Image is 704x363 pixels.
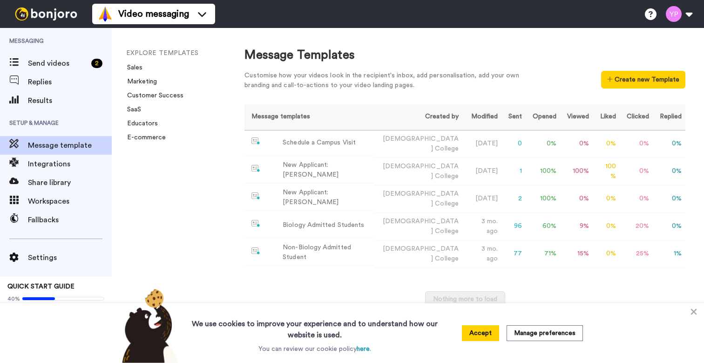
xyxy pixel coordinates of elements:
[7,295,20,302] span: 40%
[435,200,459,207] span: College
[435,228,459,234] span: College
[28,196,112,207] span: Workspaces
[501,130,526,158] td: 0
[357,346,370,352] a: here
[258,344,371,354] p: You can review our cookie policy .
[374,185,462,212] td: [DEMOGRAPHIC_DATA]
[462,240,501,267] td: 3 mo. ago
[122,78,157,85] a: Marketing
[435,145,459,152] span: College
[507,325,583,341] button: Manage preferences
[601,71,685,89] button: Create new Template
[122,92,183,99] a: Customer Success
[251,220,260,227] img: nextgen-template.svg
[653,185,685,212] td: 0 %
[653,212,685,240] td: 0 %
[126,48,252,58] li: EXPLORE TEMPLATES
[28,95,112,106] span: Results
[593,185,620,212] td: 0 %
[560,212,593,240] td: 9 %
[462,158,501,185] td: [DATE]
[560,104,593,130] th: Viewed
[374,212,462,240] td: [DEMOGRAPHIC_DATA]
[462,130,501,158] td: [DATE]
[462,325,499,341] button: Accept
[501,240,526,267] td: 77
[501,185,526,212] td: 2
[526,212,560,240] td: 60 %
[653,158,685,185] td: 0 %
[593,130,620,158] td: 0 %
[560,130,593,158] td: 0 %
[251,137,260,145] img: nextgen-template.svg
[374,130,462,158] td: [DEMOGRAPHIC_DATA]
[244,47,685,64] div: Message Templates
[593,104,620,130] th: Liked
[283,160,370,180] div: New Applicant: [PERSON_NAME]
[11,7,81,21] img: bj-logo-header-white.svg
[526,185,560,212] td: 100 %
[244,104,373,130] th: Message templates
[620,240,653,267] td: 25 %
[283,188,370,207] div: New Applicant: [PERSON_NAME]
[560,240,593,267] td: 15 %
[462,212,501,240] td: 3 mo. ago
[283,220,364,230] div: Biology Admitted Students
[374,240,462,267] td: [DEMOGRAPHIC_DATA]
[251,247,260,255] img: nextgen-template.svg
[526,104,560,130] th: Opened
[462,104,501,130] th: Modified
[620,104,653,130] th: Clicked
[98,7,113,21] img: vm-color.svg
[374,158,462,185] td: [DEMOGRAPHIC_DATA]
[593,158,620,185] td: 100 %
[118,7,189,21] span: Video messaging
[251,192,260,200] img: nextgen-template.svg
[91,59,102,68] div: 2
[435,255,459,262] span: College
[593,212,620,240] td: 0 %
[501,212,526,240] td: 96
[283,138,356,148] div: Schedule a Campus Visit
[28,252,112,263] span: Settings
[122,120,158,127] a: Educators
[560,158,593,185] td: 100 %
[183,313,447,341] h3: We use cookies to improve your experience and to understand how our website is used.
[283,243,370,262] div: Non-Biology Admitted Student
[28,158,112,170] span: Integrations
[114,288,183,363] img: bear-with-cookie.png
[374,104,462,130] th: Created by
[560,185,593,212] td: 0 %
[122,134,166,141] a: E-commerce
[462,185,501,212] td: [DATE]
[653,130,685,158] td: 0 %
[501,104,526,130] th: Sent
[28,214,112,226] span: Fallbacks
[526,130,560,158] td: 0 %
[653,104,685,130] th: Replied
[244,71,533,90] div: Customise how your videos look in the recipient's inbox, add personalisation, add your own brandi...
[122,64,142,71] a: Sales
[7,283,74,290] span: QUICK START GUIDE
[620,130,653,158] td: 0 %
[620,212,653,240] td: 20 %
[28,140,112,151] span: Message template
[122,106,141,113] a: SaaS
[501,158,526,185] td: 1
[620,158,653,185] td: 0 %
[526,240,560,267] td: 71 %
[526,158,560,185] td: 100 %
[28,58,88,69] span: Send videos
[28,76,112,88] span: Replies
[425,291,505,308] button: Nothing more to load
[653,240,685,267] td: 1 %
[620,185,653,212] td: 0 %
[251,165,260,172] img: nextgen-template.svg
[28,177,112,188] span: Share library
[435,173,459,179] span: College
[593,240,620,267] td: 0 %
